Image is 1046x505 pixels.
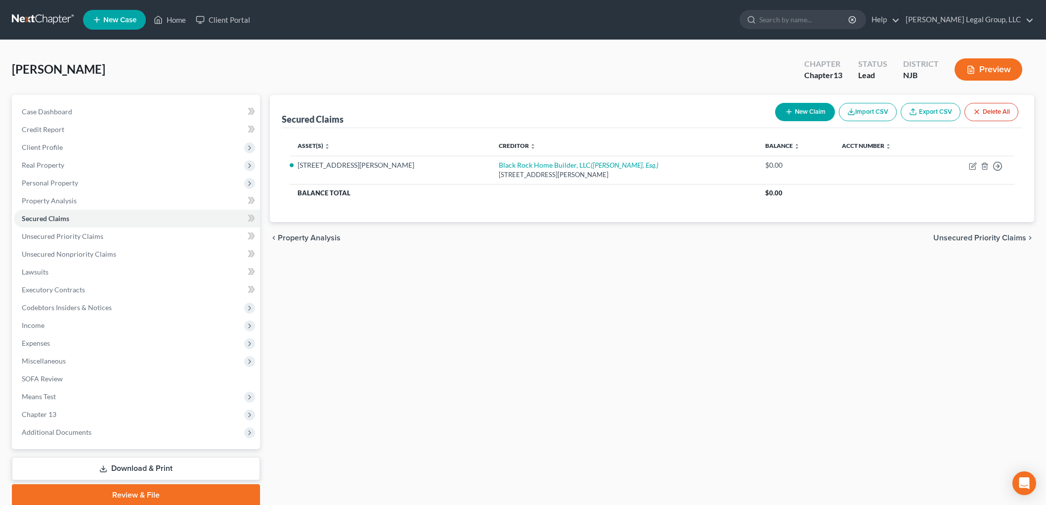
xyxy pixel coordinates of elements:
span: Property Analysis [278,234,341,242]
span: Expenses [22,339,50,347]
span: Unsecured Priority Claims [22,232,103,240]
a: Home [149,11,191,29]
div: Secured Claims [282,113,344,125]
th: Balance Total [290,184,757,202]
span: Case Dashboard [22,107,72,116]
button: Preview [955,58,1022,81]
i: chevron_right [1026,234,1034,242]
button: chevron_left Property Analysis [270,234,341,242]
div: Status [858,58,887,70]
span: $0.00 [765,189,783,197]
a: Executory Contracts [14,281,260,299]
span: Miscellaneous [22,357,66,365]
i: unfold_more [324,143,330,149]
span: Unsecured Nonpriority Claims [22,250,116,258]
span: Executory Contracts [22,285,85,294]
span: Means Test [22,392,56,401]
span: Personal Property [22,179,78,187]
a: Lawsuits [14,263,260,281]
span: Client Profile [22,143,63,151]
i: unfold_more [530,143,536,149]
a: Creditor unfold_more [499,142,536,149]
div: Chapter [804,70,842,81]
button: New Claim [775,103,835,121]
span: Secured Claims [22,214,69,223]
span: Credit Report [22,125,64,134]
a: Acct Number unfold_more [842,142,891,149]
span: Income [22,321,44,329]
a: Asset(s) unfold_more [298,142,330,149]
span: [PERSON_NAME] [12,62,105,76]
span: 13 [833,70,842,80]
span: New Case [103,16,136,24]
input: Search by name... [759,10,850,29]
a: Help [867,11,900,29]
div: NJB [903,70,939,81]
a: Secured Claims [14,210,260,228]
span: SOFA Review [22,374,63,383]
a: Download & Print [12,457,260,480]
a: Unsecured Priority Claims [14,228,260,245]
a: Unsecured Nonpriority Claims [14,245,260,263]
i: unfold_more [885,143,891,149]
i: unfold_more [794,143,800,149]
div: $0.00 [765,160,826,170]
button: Unsecured Priority Claims chevron_right [933,234,1034,242]
li: [STREET_ADDRESS][PERSON_NAME] [298,160,483,170]
span: Additional Documents [22,428,91,436]
a: Client Portal [191,11,255,29]
span: Lawsuits [22,268,48,276]
span: Property Analysis [22,196,77,205]
a: Black Rock Home Builder, LLC([PERSON_NAME], Esq.) [499,161,658,169]
button: Import CSV [839,103,897,121]
a: Balance unfold_more [765,142,800,149]
span: Unsecured Priority Claims [933,234,1026,242]
a: [PERSON_NAME] Legal Group, LLC [901,11,1034,29]
a: Case Dashboard [14,103,260,121]
i: chevron_left [270,234,278,242]
span: Codebtors Insiders & Notices [22,303,112,312]
a: Export CSV [901,103,960,121]
span: Chapter 13 [22,410,56,418]
div: Chapter [804,58,842,70]
div: [STREET_ADDRESS][PERSON_NAME] [499,170,749,180]
div: District [903,58,939,70]
span: Real Property [22,161,64,169]
a: Credit Report [14,121,260,138]
a: Property Analysis [14,192,260,210]
div: Lead [858,70,887,81]
a: SOFA Review [14,370,260,388]
button: Delete All [964,103,1018,121]
div: Open Intercom Messenger [1012,471,1036,495]
i: ([PERSON_NAME], Esq.) [591,161,658,169]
